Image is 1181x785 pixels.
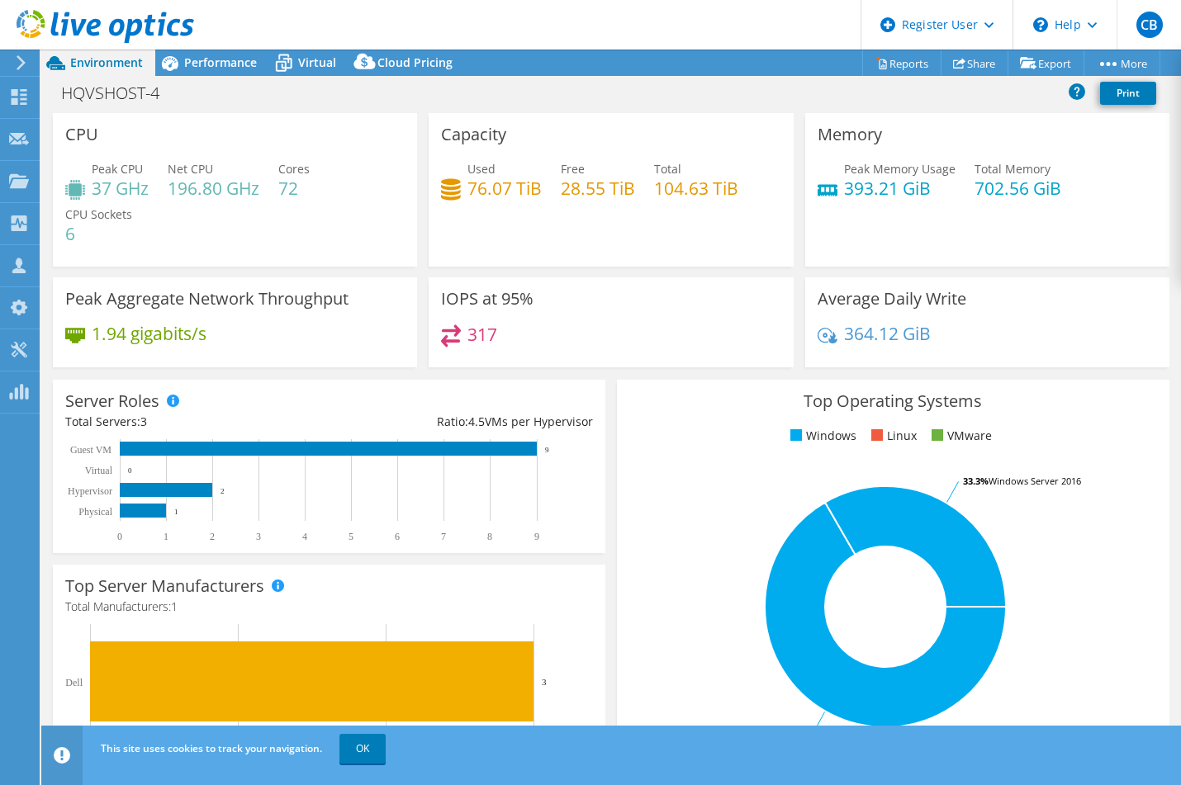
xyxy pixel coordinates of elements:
[65,125,98,144] h3: CPU
[85,465,113,476] text: Virtual
[278,161,310,177] span: Cores
[168,161,213,177] span: Net CPU
[65,392,159,410] h3: Server Roles
[654,161,681,177] span: Total
[441,125,506,144] h3: Capacity
[1136,12,1163,38] span: CB
[256,531,261,542] text: 3
[467,325,497,343] h4: 317
[65,598,593,616] h4: Total Manufacturers:
[844,324,931,343] h4: 364.12 GiB
[68,485,112,497] text: Hypervisor
[467,161,496,177] span: Used
[329,413,592,431] div: Ratio: VMs per Hypervisor
[65,290,349,308] h3: Peak Aggregate Network Throughput
[278,179,310,197] h4: 72
[844,179,956,197] h4: 393.21 GiB
[298,54,336,70] span: Virtual
[92,324,206,343] h4: 1.94 gigabits/s
[1008,50,1084,76] a: Export
[65,225,132,243] h4: 6
[128,466,132,475] text: 0
[349,531,353,542] text: 5
[377,54,453,70] span: Cloud Pricing
[65,577,264,595] h3: Top Server Manufacturers
[174,508,178,516] text: 1
[786,427,856,445] li: Windows
[561,161,585,177] span: Free
[989,475,1081,487] tspan: Windows Server 2016
[92,161,143,177] span: Peak CPU
[221,487,225,495] text: 2
[927,427,992,445] li: VMware
[844,161,956,177] span: Peak Memory Usage
[1100,82,1156,105] a: Print
[164,531,168,542] text: 1
[1033,17,1048,32] svg: \n
[101,741,322,755] span: This site uses cookies to track your navigation.
[70,444,111,456] text: Guest VM
[545,446,549,454] text: 9
[862,50,941,76] a: Reports
[171,598,178,614] span: 1
[867,427,917,445] li: Linux
[534,531,539,542] text: 9
[92,179,149,197] h4: 37 GHz
[70,54,143,70] span: Environment
[395,531,400,542] text: 6
[542,677,547,687] text: 3
[467,179,542,197] h4: 76.07 TiB
[78,506,112,518] text: Physical
[1084,50,1160,76] a: More
[54,84,185,102] h1: HQVSHOST-4
[117,531,122,542] text: 0
[210,531,215,542] text: 2
[65,413,329,431] div: Total Servers:
[65,677,83,688] text: Dell
[302,531,307,542] text: 4
[65,206,132,222] span: CPU Sockets
[441,290,534,308] h3: IOPS at 95%
[941,50,1008,76] a: Share
[561,179,635,197] h4: 28.55 TiB
[629,392,1157,410] h3: Top Operating Systems
[468,414,485,429] span: 4.5
[975,161,1051,177] span: Total Memory
[168,179,259,197] h4: 196.80 GHz
[441,531,446,542] text: 7
[818,290,966,308] h3: Average Daily Write
[654,179,738,197] h4: 104.63 TiB
[963,475,989,487] tspan: 33.3%
[975,179,1061,197] h4: 702.56 GiB
[339,734,386,764] a: OK
[487,531,492,542] text: 8
[140,414,147,429] span: 3
[184,54,257,70] span: Performance
[818,125,882,144] h3: Memory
